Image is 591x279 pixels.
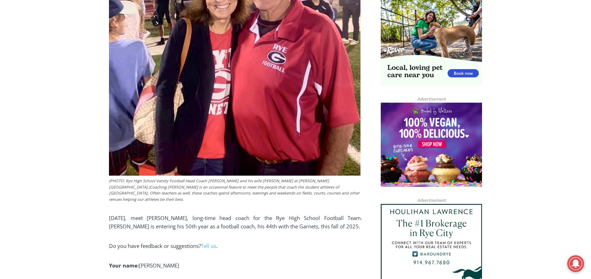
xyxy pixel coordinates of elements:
[410,96,453,102] span: Advertisement
[109,261,362,270] p: [PERSON_NAME]
[183,69,324,85] span: Intern @ [DOMAIN_NAME]
[201,242,216,249] a: Tell us
[0,70,70,87] a: Open Tues. - Sun. [PHONE_NUMBER]
[109,184,359,202] span: Coaching [PERSON_NAME] is an occasional feature to meet the people that coach the student athlete...
[168,68,338,87] a: Intern @ [DOMAIN_NAME]
[109,214,362,230] p: [DATE], meet [PERSON_NAME], long-time head coach for the Rye High School Football Team. [PERSON_N...
[2,72,68,98] span: Open Tues. - Sun. [PHONE_NUMBER]
[72,44,99,83] div: "the precise, almost orchestrated movements of cutting and assembling sushi and [PERSON_NAME] mak...
[109,178,360,202] figcaption: (PHOTO: Rye High School Varsity Football Head Coach [PERSON_NAME] and his wife [PERSON_NAME] at [...
[109,262,139,269] strong: Your name:
[381,103,482,187] img: Baked by Melissa
[109,242,362,250] p: Do you have feedback or suggestions? .
[410,197,453,204] span: Advertisement
[176,0,330,68] div: "[PERSON_NAME] and I covered the [DATE] Parade, which was a really eye opening experience as I ha...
